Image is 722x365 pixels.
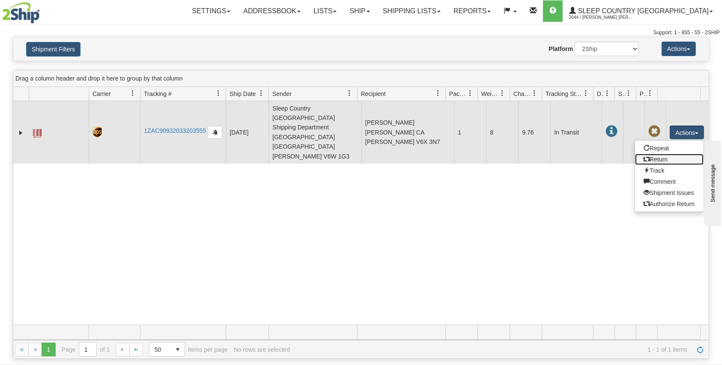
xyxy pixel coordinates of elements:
a: Shipment Issues filter column settings [621,86,636,101]
a: Pickup Status filter column settings [643,86,657,101]
span: Sender [272,90,292,98]
span: Page 1 [42,343,55,356]
div: Support: 1 - 855 - 55 - 2SHIP [2,29,720,36]
span: Delivery Status [597,90,604,98]
span: Tracking Status [546,90,583,98]
a: Label [33,125,42,139]
span: Shipment Issues [618,90,626,98]
span: 2044 / [PERSON_NAME] [PERSON_NAME] [569,13,633,22]
a: Delivery Status filter column settings [600,86,615,101]
td: In Transit [550,101,602,164]
a: Sender filter column settings [343,86,357,101]
td: 1 [454,101,486,164]
label: Platform [549,45,573,53]
td: 8 [486,101,518,164]
span: Page of 1 [62,342,110,357]
span: Page sizes drop down [149,342,185,357]
a: Track [635,165,704,176]
a: Ship Date filter column settings [254,86,269,101]
div: grid grouping header [13,70,709,87]
td: [PERSON_NAME] [PERSON_NAME] CA [PERSON_NAME] V6X 3N7 [361,101,454,164]
a: Authorize Return [635,198,704,209]
div: No rows are selected [234,346,290,353]
iframe: chat widget [702,139,721,226]
a: 1ZAC90932033203555 [144,127,206,134]
a: Return [635,154,704,165]
span: Weight [481,90,499,98]
a: Comment [635,176,704,187]
a: Charge filter column settings [527,86,542,101]
span: Pickup Status [640,90,647,98]
a: Expand [17,129,25,137]
a: Refresh [693,343,707,356]
a: Shipping lists [376,0,447,22]
a: Shipment Issues [635,187,704,198]
a: Lists [307,0,343,22]
td: [DATE] [226,101,269,164]
span: Packages [449,90,467,98]
button: Actions [662,42,696,56]
a: Sleep Country [GEOGRAPHIC_DATA] 2044 / [PERSON_NAME] [PERSON_NAME] [563,0,719,22]
td: Sleep Country [GEOGRAPHIC_DATA] Shipping Department [GEOGRAPHIC_DATA] [GEOGRAPHIC_DATA][PERSON_NA... [269,101,361,164]
a: Settings [185,0,237,22]
a: Tracking # filter column settings [211,86,226,101]
a: Tracking Status filter column settings [579,86,593,101]
button: Copy to clipboard [208,126,222,139]
span: Carrier [92,90,111,98]
a: Carrier filter column settings [125,86,140,101]
input: Page 1 [79,343,96,356]
img: logo2044.jpg [2,2,40,24]
td: 9.76 [518,101,550,164]
span: Sleep Country [GEOGRAPHIC_DATA] [576,7,709,15]
a: Weight filter column settings [495,86,510,101]
span: Ship Date [230,90,256,98]
span: In Transit [606,126,618,138]
span: 50 [155,345,166,354]
span: Pickup Not Assigned [648,126,660,138]
span: select [171,343,185,356]
span: 1 - 1 of 1 items [296,346,687,353]
a: Recipient filter column settings [431,86,445,101]
a: Repeat [635,143,704,154]
img: 8 - UPS [92,127,101,138]
a: Ship [343,0,376,22]
span: Charge [513,90,531,98]
span: Recipient [361,90,386,98]
button: Actions [670,126,704,139]
button: Shipment Filters [26,42,81,57]
span: items per page [149,342,228,357]
div: Send message [6,7,79,14]
span: Tracking # [144,90,172,98]
a: Packages filter column settings [463,86,477,101]
a: Addressbook [237,0,307,22]
a: Reports [447,0,497,22]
